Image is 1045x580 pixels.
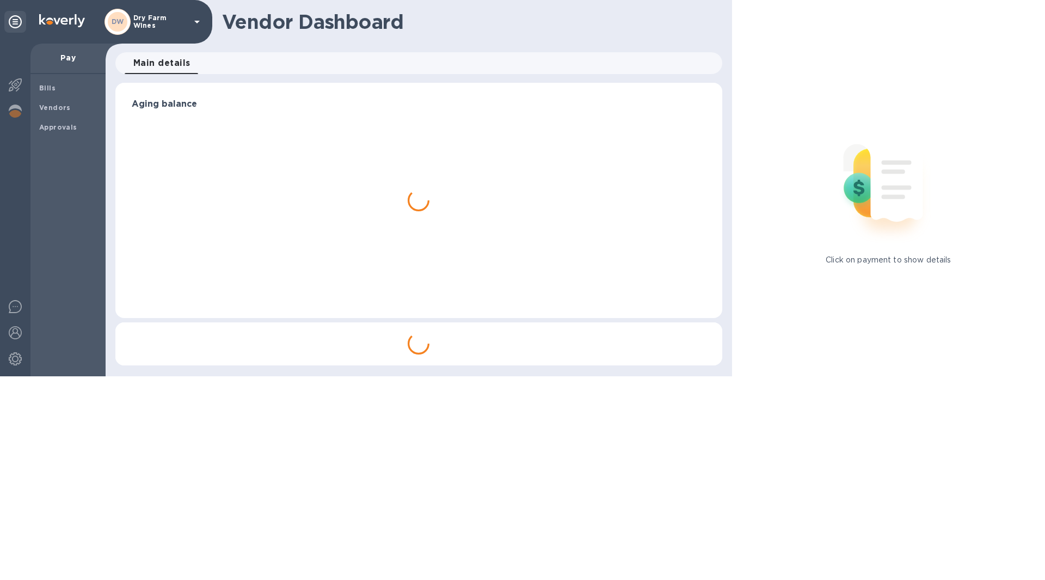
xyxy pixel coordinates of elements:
[132,99,706,109] h3: Aging balance
[39,123,77,131] b: Approvals
[4,11,26,33] div: Unpin categories
[39,84,56,92] b: Bills
[222,10,715,33] h1: Vendor Dashboard
[39,52,97,63] p: Pay
[112,17,124,26] b: DW
[39,103,71,112] b: Vendors
[39,14,85,27] img: Logo
[133,14,188,29] p: Dry Farm Wines
[133,56,190,71] span: Main details
[826,254,951,266] p: Click on payment to show details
